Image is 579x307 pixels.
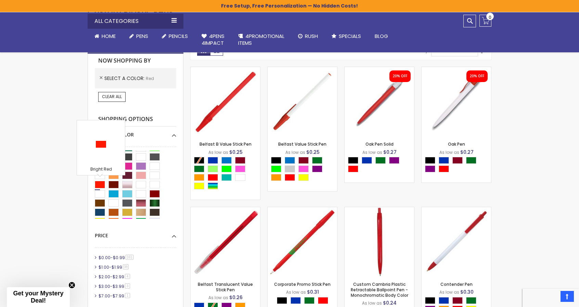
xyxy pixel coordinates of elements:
[194,165,204,172] div: Green
[345,207,414,277] img: Custom Cambria Plastic Retractable Ballpoint Pen - Monochromatic Body Color-Red
[113,283,124,289] span: $3.99
[439,157,449,164] div: Blue
[99,264,109,270] span: $1.00
[194,174,204,181] div: Orange
[312,165,322,172] div: Purple
[440,281,473,287] a: Contender Pen
[208,149,228,155] span: As low as
[98,92,126,102] a: Clear All
[13,290,63,304] span: Get your Mystery Deal!
[339,32,361,40] span: Specials
[345,207,414,213] a: Custom Cambria Plastic Retractable Ballpoint Pen - Monochromatic Body Color-Red
[274,281,331,287] a: Corporate Promo Stick Pen
[285,157,295,164] div: Blue Light
[351,281,408,298] a: Custom Cambria Plastic Retractable Ballpoint Pen - Monochromatic Body Color
[238,32,284,46] span: 4PROMOTIONAL ITEMS
[191,207,260,277] img: Belfast Translucent Value Stick Pen-Red
[466,297,476,304] div: Green
[291,297,301,304] div: Blue
[479,15,491,27] a: 0
[286,289,306,295] span: As low as
[298,157,309,164] div: Burgundy
[307,289,319,295] span: $0.31
[95,112,176,127] strong: Shopping Options
[191,207,260,213] a: Belfast Translucent Value Stick Pen-Red
[375,157,386,164] div: Green
[195,29,231,51] a: 4Pens4impact
[99,283,110,289] span: $3.00
[271,157,281,164] div: Black
[113,274,124,280] span: $2.99
[362,157,372,164] div: Blue
[97,274,132,280] a: $2.00-$2.994
[125,274,130,279] span: 4
[318,297,328,304] div: Red
[208,295,228,301] span: As low as
[285,174,295,181] div: Red
[413,48,428,54] label: Sort By
[298,165,309,172] div: Pink
[123,29,155,44] a: Pens
[102,94,122,99] span: Clear All
[194,157,260,191] div: Select A Color
[112,264,122,270] span: $1.99
[155,29,195,44] a: Pencils
[393,74,407,79] div: 20% OFF
[125,283,130,289] span: 3
[7,287,70,307] div: Get your Mystery Deal!Close teaser
[305,32,318,40] span: Rush
[348,157,414,174] div: Select A Color
[425,157,435,164] div: Black
[208,183,218,189] div: Assorted
[88,14,183,29] div: All Categories
[422,67,491,72] a: Oak Pen-Red
[362,149,382,155] span: As low as
[231,29,291,51] a: 4PROMOTIONALITEMS
[268,207,337,213] a: Corporate Promo Stick Pen-Red
[99,274,110,280] span: $2.00
[523,289,579,307] iframe: Google Customer Reviews
[169,32,188,40] span: Pencils
[422,207,491,213] a: Contender Pen-Red
[348,165,358,172] div: Red
[291,29,325,44] a: Rush
[113,293,124,299] span: $7.99
[268,207,337,277] img: Corporate Promo Stick Pen-Red
[452,297,463,304] div: Burgundy
[466,157,476,164] div: Green
[126,255,133,260] span: 161
[198,281,253,293] a: Belfast Translucent Value Stick Pen
[298,174,309,181] div: Yellow
[221,165,232,172] div: Lime Green
[389,157,399,164] div: Purple
[229,294,243,301] span: $0.26
[113,255,125,261] span: $0.99
[345,67,414,72] a: Oak Pen Solid-Red
[470,74,484,79] div: 20% OFF
[102,32,116,40] span: Home
[221,174,232,181] div: Teal
[194,183,204,189] div: Yellow
[345,67,414,136] img: Oak Pen Solid-Red
[271,165,281,172] div: Lime Green
[88,29,123,44] a: Home
[97,293,132,299] a: $7.00-$7.991
[425,157,491,174] div: Select A Color
[362,300,382,306] span: As low as
[448,141,465,147] a: Oak Pen
[277,297,287,304] div: Black
[191,67,260,72] a: Belfast B Value Stick Pen-Red
[304,297,314,304] div: Green
[208,157,218,164] div: Blue
[191,67,260,136] img: Belfast B Value Stick Pen-Red
[460,289,474,295] span: $0.30
[95,54,176,68] strong: Now Shopping by
[422,67,491,136] img: Oak Pen-Red
[99,255,111,261] span: $0.00
[439,297,449,304] div: Blue
[208,165,218,172] div: Green Light
[221,157,232,164] div: Blue Light
[285,149,305,155] span: As low as
[489,14,491,21] span: 0
[383,149,397,156] span: $0.27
